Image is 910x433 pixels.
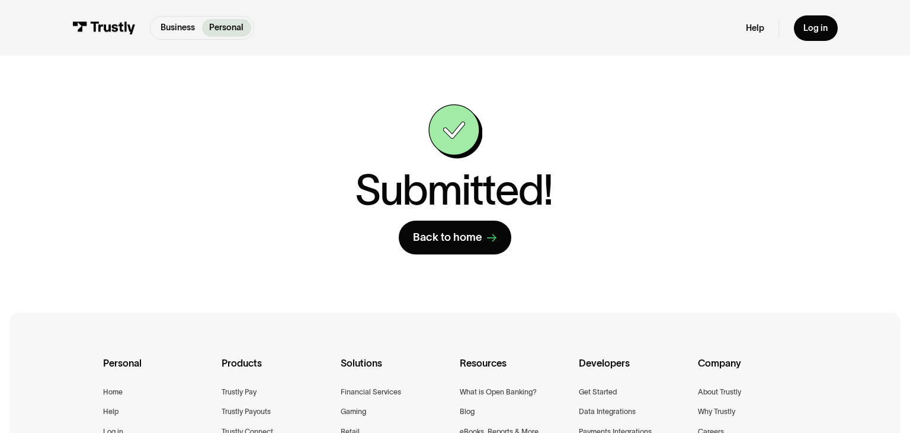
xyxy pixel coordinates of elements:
[698,386,741,398] a: About Trustly
[746,23,764,34] a: Help
[341,405,366,418] a: Gaming
[355,168,553,211] h1: Submitted!
[222,355,331,386] div: Products
[698,355,808,386] div: Company
[222,405,271,418] a: Trustly Payouts
[698,405,735,418] a: Why Trustly
[103,355,213,386] div: Personal
[460,355,569,386] div: Resources
[579,386,617,398] a: Get Started
[202,19,251,37] a: Personal
[579,355,688,386] div: Developers
[460,405,475,418] a: Blog
[161,21,195,34] p: Business
[413,230,482,244] div: Back to home
[399,221,512,254] a: Back to home
[579,405,636,418] a: Data Integrations
[153,19,203,37] a: Business
[72,21,136,35] img: Trustly Logo
[209,21,243,34] p: Personal
[803,23,828,34] div: Log in
[794,15,838,41] a: Log in
[103,405,118,418] a: Help
[222,386,257,398] a: Trustly Pay
[460,386,537,398] a: What is Open Banking?
[103,386,123,398] a: Home
[341,355,450,386] div: Solutions
[341,386,401,398] a: Financial Services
